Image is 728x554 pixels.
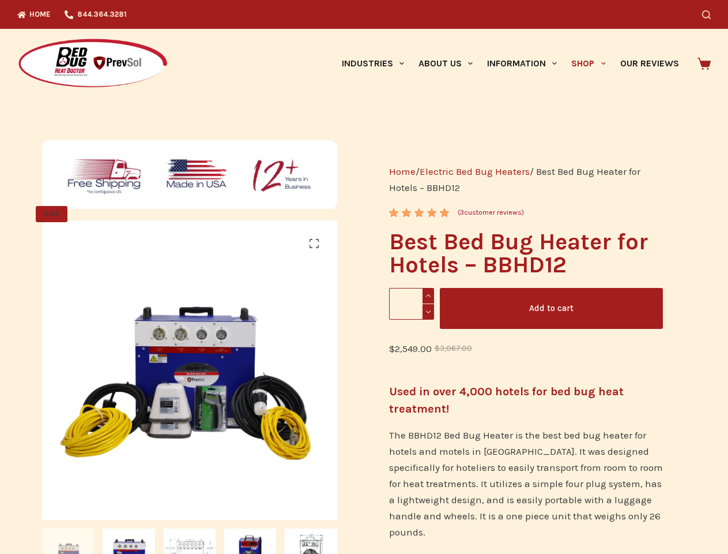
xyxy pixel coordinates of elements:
img: Prevsol/Bed Bug Heat Doctor [17,38,168,89]
a: Shop [564,29,613,98]
span: 3 [460,208,464,216]
bdi: 3,067.00 [435,344,472,353]
h1: Best Bed Bug Heater for Hotels – BBHD12 [389,230,663,276]
nav: Primary [334,29,686,98]
div: Rated 5.00 out of 5 [389,208,451,217]
p: The BBHD12 Bed Bug Heater is the best bed bug heater for hotels and motels in [GEOGRAPHIC_DATA]. ... [389,427,663,540]
a: Information [480,29,564,98]
nav: Breadcrumb [389,163,663,196]
a: Our Reviews [613,29,686,98]
span: $ [389,343,395,354]
a: (3customer reviews) [458,207,524,219]
a: View full-screen image gallery [303,232,326,255]
img: BBHD12 full package is the best bed bug heater for hotels [42,220,341,520]
bdi: 2,549.00 [389,343,432,354]
a: Industries [334,29,411,98]
input: Product quantity [389,288,434,320]
strong: Used in over 4,000 hotels for bed bug heat treatment! [389,385,624,415]
a: Electric Bed Bug Heaters [420,166,530,177]
button: Search [702,10,711,19]
a: Home [389,166,416,177]
a: BBHD12 full package is the best bed bug heater for hotels [42,363,341,375]
span: $ [435,344,440,353]
span: 3 [389,208,397,226]
button: Add to cart [440,288,663,329]
a: About Us [411,29,480,98]
span: SALE [36,206,67,222]
span: Rated out of 5 based on customer ratings [389,208,451,279]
